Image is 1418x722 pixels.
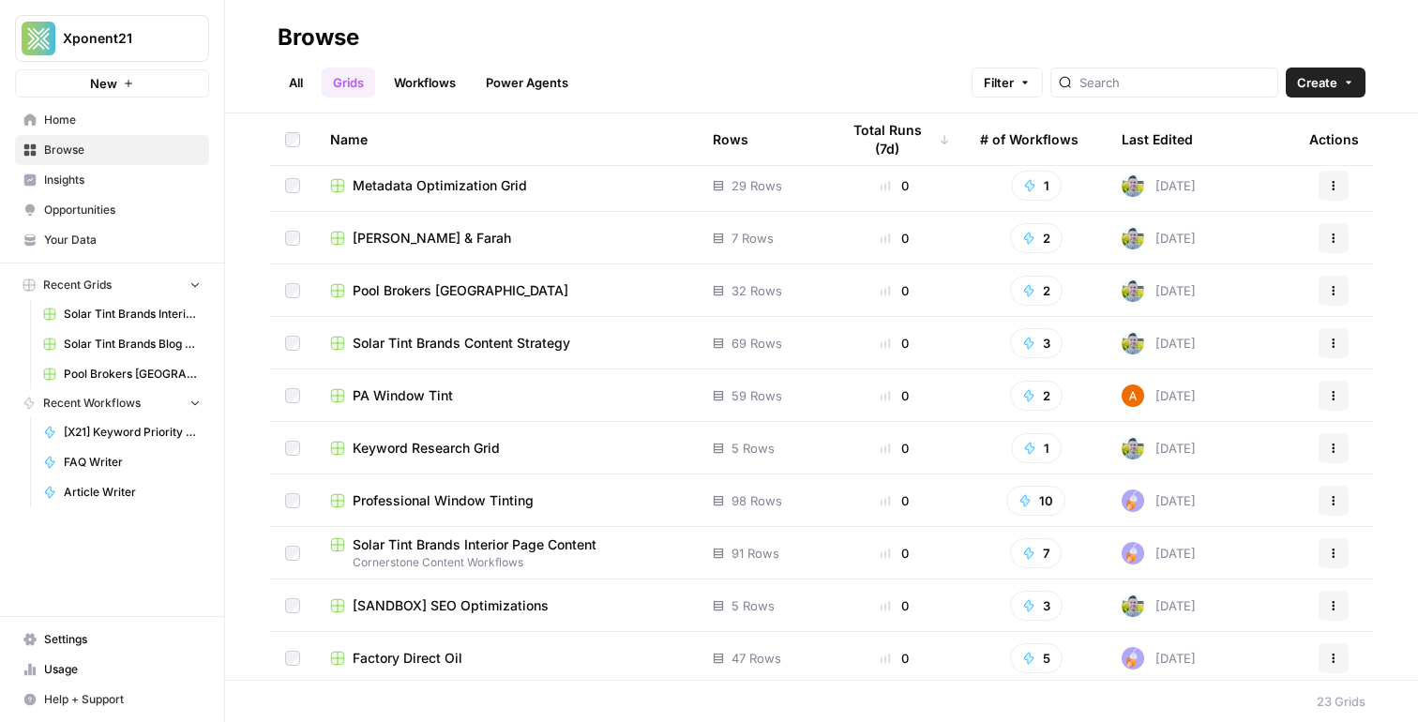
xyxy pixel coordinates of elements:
[44,142,201,158] span: Browse
[732,596,775,615] span: 5 Rows
[35,447,209,477] a: FAQ Writer
[353,176,527,195] span: Metadata Optimization Grid
[15,135,209,165] a: Browse
[1122,227,1144,249] img: 7o9iy2kmmc4gt2vlcbjqaas6vz7k
[839,544,950,563] div: 0
[1122,542,1196,564] div: [DATE]
[44,232,201,248] span: Your Data
[1010,328,1063,358] button: 3
[43,395,141,412] span: Recent Workflows
[1122,647,1196,669] div: [DATE]
[64,484,201,501] span: Article Writer
[43,277,112,293] span: Recent Grids
[35,329,209,359] a: Solar Tint Brands Blog Workflows
[278,68,314,98] a: All
[1122,332,1144,354] img: 7o9iy2kmmc4gt2vlcbjqaas6vz7k
[330,554,683,571] span: Cornerstone Content Workflows
[972,68,1043,98] button: Filter
[1010,538,1062,568] button: 7
[64,424,201,441] span: [X21] Keyword Priority Report
[1309,113,1359,165] div: Actions
[1122,437,1196,459] div: [DATE]
[330,334,683,353] a: Solar Tint Brands Content Strategy
[22,22,55,55] img: Xponent21 Logo
[35,359,209,389] a: Pool Brokers [GEOGRAPHIC_DATA]
[1011,171,1062,201] button: 1
[1079,73,1270,92] input: Search
[330,596,683,615] a: [SANDBOX] SEO Optimizations
[839,596,950,615] div: 0
[35,477,209,507] a: Article Writer
[1010,223,1063,253] button: 2
[1122,332,1196,354] div: [DATE]
[64,306,201,323] span: Solar Tint Brands Interior Page Content
[1010,591,1063,621] button: 3
[15,105,209,135] a: Home
[353,229,511,248] span: [PERSON_NAME] & Farah
[1010,381,1063,411] button: 2
[732,176,782,195] span: 29 Rows
[1122,594,1196,617] div: [DATE]
[1122,489,1196,512] div: [DATE]
[353,439,500,458] span: Keyword Research Grid
[15,165,209,195] a: Insights
[90,74,117,93] span: New
[330,386,683,405] a: PA Window Tint
[15,225,209,255] a: Your Data
[15,15,209,62] button: Workspace: Xponent21
[980,113,1079,165] div: # of Workflows
[353,596,549,615] span: [SANDBOX] SEO Optimizations
[44,631,201,648] span: Settings
[383,68,467,98] a: Workflows
[839,229,950,248] div: 0
[330,535,683,571] a: Solar Tint Brands Interior Page ContentCornerstone Content Workflows
[35,417,209,447] a: [X21] Keyword Priority Report
[322,68,375,98] a: Grids
[1010,643,1063,673] button: 5
[15,271,209,299] button: Recent Grids
[64,366,201,383] span: Pool Brokers [GEOGRAPHIC_DATA]
[1122,647,1144,669] img: ly0f5newh3rn50akdwmtp9dssym0
[1010,276,1063,306] button: 2
[732,386,782,405] span: 59 Rows
[15,195,209,225] a: Opportunities
[353,649,462,668] span: Factory Direct Oil
[330,113,683,165] div: Name
[839,334,950,353] div: 0
[63,29,176,48] span: Xponent21
[44,661,201,678] span: Usage
[330,229,683,248] a: [PERSON_NAME] & Farah
[732,439,775,458] span: 5 Rows
[1122,279,1196,302] div: [DATE]
[839,176,950,195] div: 0
[330,176,683,195] a: Metadata Optimization Grid
[1122,437,1144,459] img: 7o9iy2kmmc4gt2vlcbjqaas6vz7k
[1122,594,1144,617] img: 7o9iy2kmmc4gt2vlcbjqaas6vz7k
[330,439,683,458] a: Keyword Research Grid
[44,112,201,128] span: Home
[1122,174,1196,197] div: [DATE]
[732,649,781,668] span: 47 Rows
[44,172,201,188] span: Insights
[15,684,209,714] button: Help + Support
[1011,433,1062,463] button: 1
[353,334,570,353] span: Solar Tint Brands Content Strategy
[732,544,779,563] span: 91 Rows
[1122,542,1144,564] img: ly0f5newh3rn50akdwmtp9dssym0
[35,299,209,329] a: Solar Tint Brands Interior Page Content
[732,491,782,510] span: 98 Rows
[330,491,683,510] a: Professional Window Tinting
[1286,68,1365,98] button: Create
[1122,384,1196,407] div: [DATE]
[1317,692,1365,711] div: 23 Grids
[839,649,950,668] div: 0
[330,649,683,668] a: Factory Direct Oil
[15,654,209,684] a: Usage
[839,491,950,510] div: 0
[1122,384,1144,407] img: s67a3z058kdpilua9rakyyh8dgy9
[839,439,950,458] div: 0
[732,229,774,248] span: 7 Rows
[839,386,950,405] div: 0
[839,281,950,300] div: 0
[15,69,209,98] button: New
